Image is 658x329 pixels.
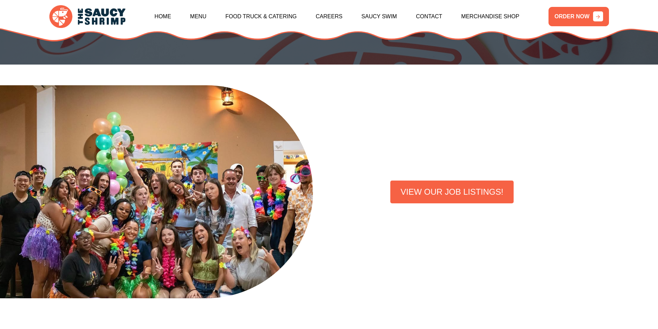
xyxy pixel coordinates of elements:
a: ORDER NOW [549,7,609,26]
a: VIEW OUR JOB LISTINGS! [390,181,514,203]
a: Contact [416,2,442,31]
a: Food Truck & Catering [225,2,297,31]
a: Menu [190,2,206,31]
a: Careers [316,2,342,31]
a: Saucy Swim [361,2,397,31]
a: Home [154,2,171,31]
a: Merchandise Shop [461,2,519,31]
img: logo [49,5,125,28]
